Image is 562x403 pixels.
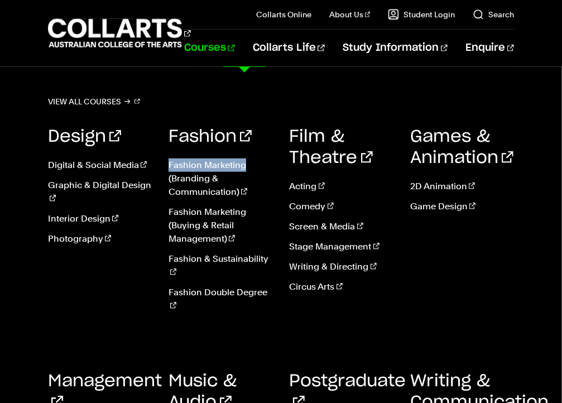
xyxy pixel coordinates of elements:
[343,30,448,66] a: Study Information
[290,128,373,166] a: Film & Theatre
[465,30,514,66] a: Enquire
[290,220,393,233] a: Screen & Media
[169,252,272,279] a: Fashion & Sustainability
[410,200,514,213] a: Game Design
[169,159,272,199] a: Fashion Marketing (Branding & Communication)
[329,9,371,20] a: About Us
[169,128,252,145] a: Fashion
[290,240,393,253] a: Stage Management
[253,30,325,66] a: Collarts Life
[388,9,455,20] a: Student Login
[48,159,152,172] a: Digital & Social Media
[48,232,152,246] a: Photography
[48,212,152,226] a: Interior Design
[184,30,235,66] a: Courses
[48,128,121,145] a: Design
[48,94,141,109] a: View all courses
[290,280,393,294] a: Circus Arts
[290,200,393,213] a: Comedy
[410,128,513,166] a: Games & Animation
[169,286,272,313] a: Fashion Double Degree
[169,205,272,246] a: Fashion Marketing (Buying & Retail Management)
[48,179,152,205] a: Graphic & Digital Design
[290,180,393,193] a: Acting
[473,9,514,20] a: Search
[290,260,393,274] a: Writing & Directing
[48,17,156,49] div: Go to homepage
[256,9,311,20] a: Collarts Online
[410,180,514,193] a: 2D Animation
